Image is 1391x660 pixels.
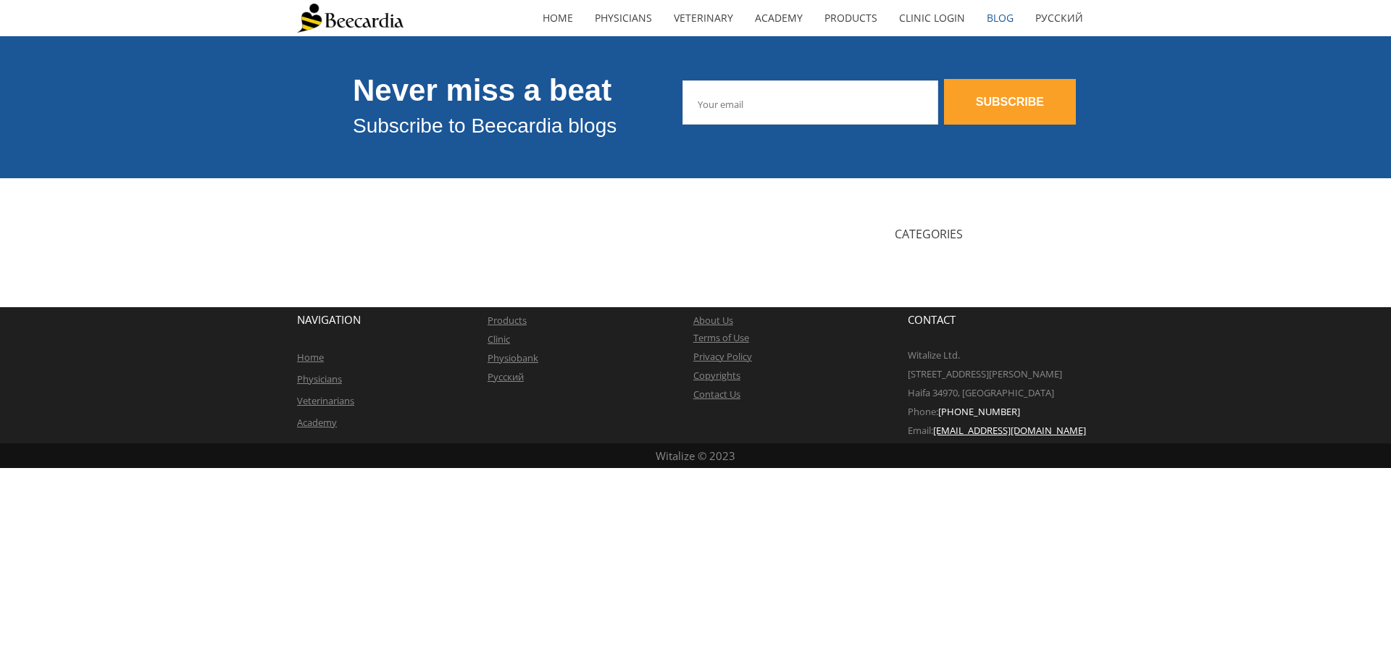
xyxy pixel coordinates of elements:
input: Your email [682,80,937,125]
a: Physicians [297,372,342,385]
a: Copyrights [693,369,740,382]
a: Academy [297,416,337,429]
a: Privacy Policy [693,350,752,363]
a: home [532,1,584,35]
a: Clinic Login [888,1,976,35]
img: Beecardia [297,4,404,33]
a: roducts [493,314,527,327]
a: Blog [976,1,1024,35]
a: Academy [744,1,814,35]
span: [STREET_ADDRESS][PERSON_NAME] [908,367,1062,380]
a: Home [297,351,324,364]
span: Never miss a beat [353,73,611,107]
a: Terms of Use [693,331,749,344]
a: Products [814,1,888,35]
a: P [488,314,493,327]
span: [PHONE_NUMBER] [938,405,1020,418]
span: NAVIGATION [297,312,361,327]
a: About Us [693,314,733,327]
a: [EMAIL_ADDRESS][DOMAIN_NAME] [933,424,1086,437]
a: Clinic [488,333,510,346]
span: CONTACT [908,312,956,327]
a: Veterinary [663,1,744,35]
span: Witalize © 2023 [656,448,735,463]
span: Haifa 34970, [GEOGRAPHIC_DATA] [908,386,1054,399]
a: Physiobank [488,351,538,364]
a: SUBSCRIBE [944,79,1076,125]
a: Physicians [584,1,663,35]
span: CATEGORIES [895,226,963,242]
span: Email: [908,424,933,437]
span: Witalize Ltd. [908,348,960,362]
a: Русский [488,370,524,383]
a: Contact Us [693,388,740,401]
a: Veterinarians [297,394,354,407]
span: Phone: [908,405,938,418]
span: Subscribe to Beecardia blogs [353,114,617,137]
a: Русский [1024,1,1094,35]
